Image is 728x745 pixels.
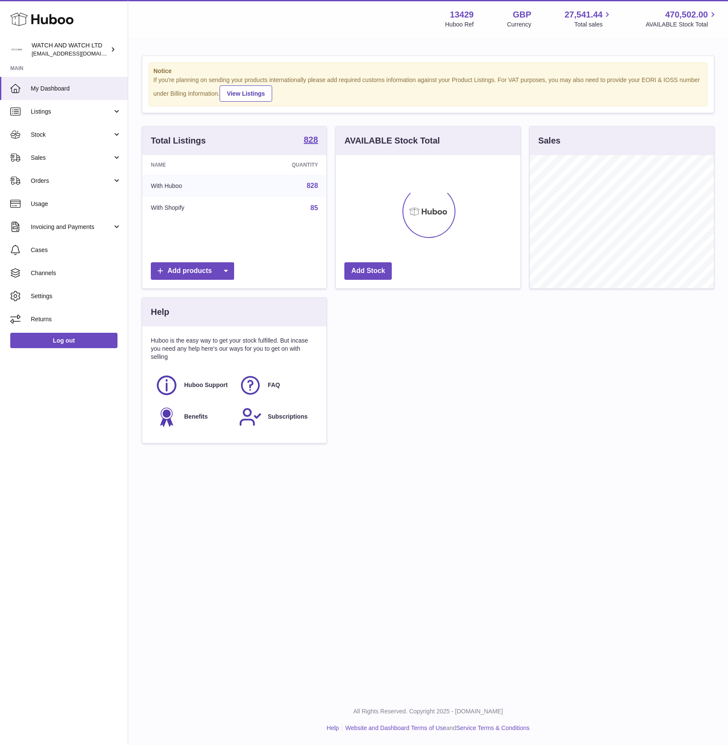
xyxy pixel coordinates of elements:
strong: Notice [153,67,703,75]
span: Channels [31,269,121,277]
a: Huboo Support [155,374,230,397]
span: Subscriptions [268,413,308,421]
a: Website and Dashboard Terms of Use [345,724,446,731]
a: Subscriptions [239,405,314,428]
span: Listings [31,108,112,116]
strong: 828 [304,135,318,144]
th: Quantity [242,155,327,175]
h3: AVAILABLE Stock Total [344,135,440,147]
strong: 13429 [450,9,474,21]
a: 470,502.00 AVAILABLE Stock Total [646,9,718,29]
span: Returns [31,315,121,323]
td: With Shopify [142,197,242,219]
img: baris@watchandwatch.co.uk [10,43,23,56]
p: Huboo is the easy way to get your stock fulfilled. But incase you need any help here's our ways f... [151,337,318,361]
a: FAQ [239,374,314,397]
a: Add Stock [344,262,392,280]
span: 470,502.00 [665,9,708,21]
div: Huboo Ref [445,21,474,29]
span: Settings [31,292,121,300]
h3: Sales [538,135,561,147]
a: 85 [311,204,318,211]
span: [EMAIL_ADDRESS][DOMAIN_NAME] [32,50,126,57]
span: My Dashboard [31,85,121,93]
span: Orders [31,177,112,185]
span: Sales [31,154,112,162]
th: Name [142,155,242,175]
span: FAQ [268,381,280,389]
span: AVAILABLE Stock Total [646,21,718,29]
strong: GBP [513,9,531,21]
li: and [342,724,529,732]
a: 27,541.44 Total sales [564,9,612,29]
a: Benefits [155,405,230,428]
span: Total sales [574,21,612,29]
span: Invoicing and Payments [31,223,112,231]
a: 828 [304,135,318,146]
a: Service Terms & Conditions [456,724,530,731]
span: Stock [31,131,112,139]
a: View Listings [220,85,272,102]
h3: Total Listings [151,135,206,147]
a: Add products [151,262,234,280]
div: If you're planning on sending your products internationally please add required customs informati... [153,76,703,102]
span: 27,541.44 [564,9,602,21]
span: Usage [31,200,121,208]
span: Benefits [184,413,208,421]
h3: Help [151,306,169,318]
a: 828 [307,182,318,189]
td: With Huboo [142,175,242,197]
span: Huboo Support [184,381,228,389]
div: Currency [507,21,531,29]
p: All Rights Reserved. Copyright 2025 - [DOMAIN_NAME] [135,707,721,716]
div: WATCH AND WATCH LTD [32,41,109,58]
a: Help [327,724,339,731]
span: Cases [31,246,121,254]
a: Log out [10,333,117,348]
